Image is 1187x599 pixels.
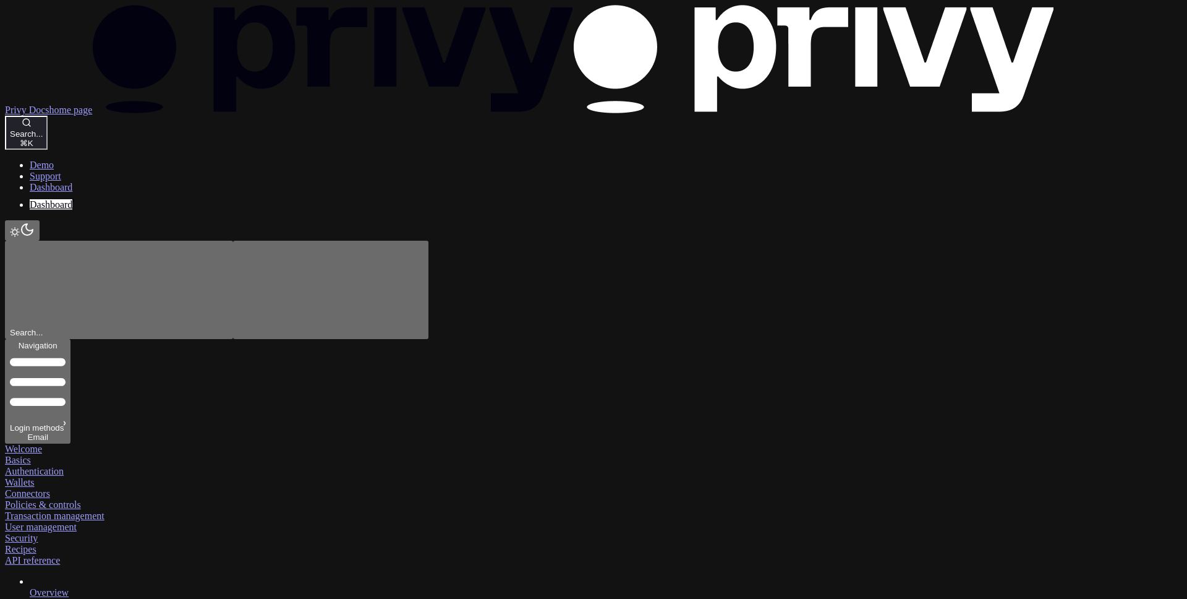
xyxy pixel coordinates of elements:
[5,544,36,554] a: Recipes
[20,139,33,148] span: ⌘ K
[5,241,233,339] button: Search...
[233,241,428,339] button: More actions
[30,587,1182,598] div: Overview
[92,5,573,113] img: light logo
[5,466,64,476] a: Authentication
[573,5,1054,113] img: dark logo
[5,105,92,115] span: Privy Docs home page
[5,499,81,510] a: Policies & controls
[5,444,42,454] a: Welcome
[5,455,31,465] a: Basics
[5,220,40,241] button: Toggle dark mode
[30,199,72,210] span: Dashboard
[5,555,60,566] a: API reference
[5,522,77,532] a: User management
[5,533,38,543] a: Security
[5,116,48,150] button: Search...⌘K
[30,160,54,170] a: Demo
[5,339,70,444] button: NavigationLogin methodsEmail
[30,193,1182,210] a: Dashboard
[10,328,43,337] span: Search...
[19,341,57,350] span: Navigation
[5,511,104,521] a: Transaction management
[5,488,50,499] a: Connectors
[30,171,61,181] a: Support
[30,576,1182,598] a: Overview
[10,423,64,433] span: Login methods
[30,182,72,192] a: Dashboard
[5,105,1054,115] a: Privy Docshome page
[10,129,43,139] div: Search...
[5,477,35,488] a: Wallets
[10,433,66,442] div: Email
